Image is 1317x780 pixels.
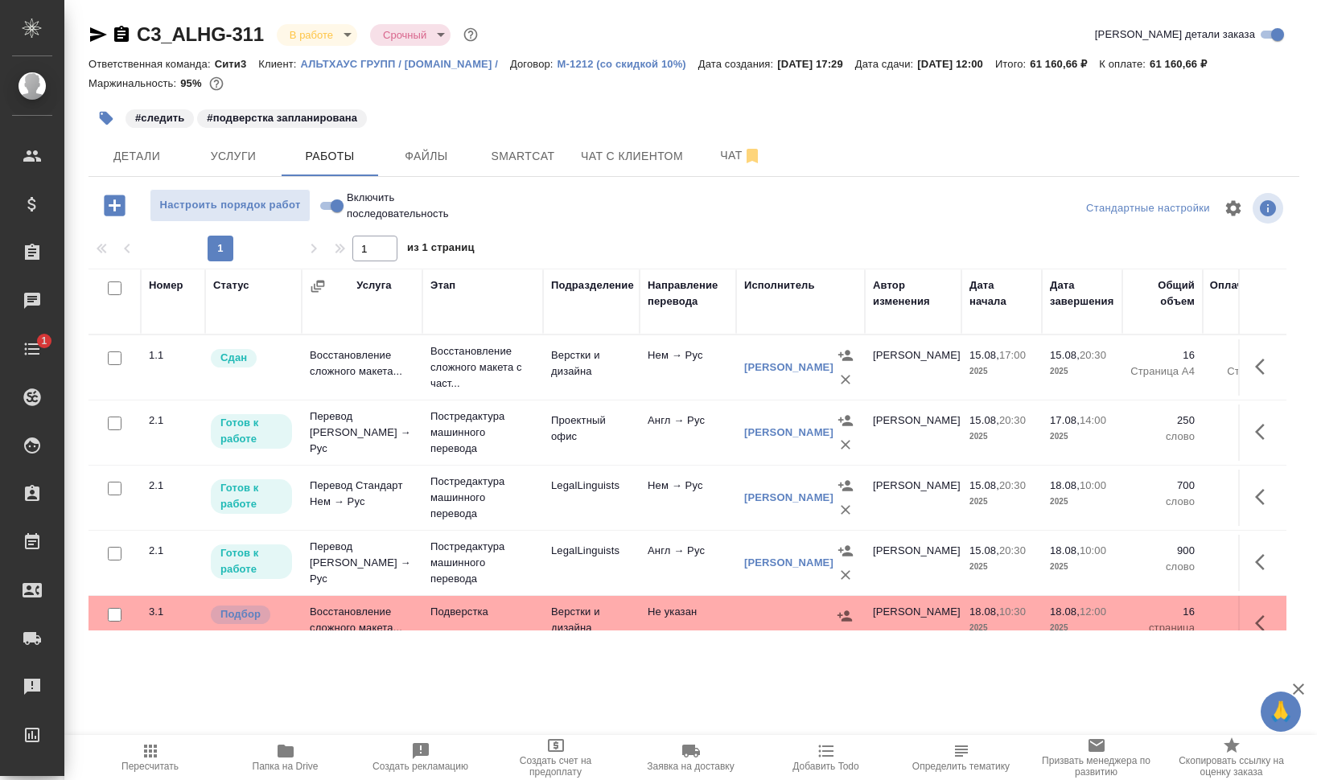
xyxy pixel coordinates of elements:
button: Определить тематику [894,735,1029,780]
p: 2025 [1050,363,1114,380]
p: #следить [135,110,184,126]
span: Настроить таблицу [1214,189,1253,228]
p: 2025 [1050,620,1114,636]
button: Настроить порядок работ [150,189,311,222]
span: из 1 страниц [407,238,475,261]
a: C3_ALHG-311 [137,23,264,45]
p: страница [1130,620,1195,636]
button: Скопировать ссылку на оценку заказа [1164,735,1299,780]
p: 2025 [1050,429,1114,445]
p: Постредактура машинного перевода [430,539,535,587]
button: 2780.00 RUB; [206,73,227,94]
p: Ответственная команда: [88,58,215,70]
p: Готов к работе [220,415,282,447]
p: 15.08, [969,414,999,426]
p: Маржинальность: [88,77,180,89]
a: 1 [4,329,60,369]
span: Создать счет на предоплату [498,755,614,778]
p: 18.08, [1050,606,1080,618]
p: 12:00 [1080,606,1106,618]
p: 61 160,66 ₽ [1150,58,1219,70]
button: Удалить [833,563,858,587]
button: Здесь прячутся важные кнопки [1245,347,1284,386]
span: Включить последовательность [347,190,474,222]
span: Детали [98,146,175,166]
button: Папка на Drive [218,735,353,780]
p: 20:30 [999,544,1026,556]
span: Добавить Todo [792,761,858,772]
p: 10:30 [999,606,1026,618]
a: М-1212 (со скидкой 10%) [558,56,698,70]
p: 900 [1211,543,1291,559]
td: Англ → Рус [640,404,736,461]
p: 15.08, [969,544,999,556]
button: Назначить [833,343,858,367]
p: [DATE] 17:29 [777,58,855,70]
p: 10:00 [1080,479,1106,491]
button: Призвать менеджера по развитию [1029,735,1164,780]
button: Доп статусы указывают на важность/срочность заказа [460,24,481,45]
button: Срочный [378,28,431,42]
div: 1.1 [149,347,197,363]
p: АЛЬТХАУС ГРУПП / [DOMAIN_NAME] / [301,58,510,70]
button: Назначить [833,474,858,498]
div: В работе [277,24,357,46]
p: Дата сдачи: [855,58,917,70]
span: Определить тематику [912,761,1010,772]
p: Итого: [995,58,1030,70]
span: [PERSON_NAME] детали заказа [1095,27,1255,43]
p: Сдан [220,350,247,366]
td: Англ → Рус [640,535,736,591]
span: Призвать менеджера по развитию [1039,755,1154,778]
button: Добавить тэг [88,101,124,136]
p: Подбор [220,606,261,622]
span: 1 [31,333,56,349]
p: слово [1211,494,1291,510]
button: 🙏 [1261,692,1301,732]
div: Можно подбирать исполнителей [209,604,294,626]
button: Добавить работу [93,189,137,222]
span: Посмотреть информацию [1253,193,1286,224]
p: 250 [1211,413,1291,429]
p: Готов к работе [220,480,282,512]
p: слово [1130,494,1195,510]
span: Скопировать ссылку на оценку заказа [1174,755,1290,778]
a: [PERSON_NAME] [744,426,833,438]
p: 15.08, [1050,349,1080,361]
svg: Отписаться [743,146,762,166]
a: [PERSON_NAME] [744,491,833,503]
p: 15.08, [969,479,999,491]
td: Нем → Рус [640,470,736,526]
td: Нем → Рус [640,339,736,396]
div: Этап [430,277,455,294]
button: Удалить [833,367,858,392]
p: 17.08, [1050,414,1080,426]
span: Чат [702,146,780,166]
span: Чат с клиентом [581,146,683,166]
span: Файлы [388,146,465,166]
td: Перевод Стандарт Нем → Рус [302,470,422,526]
button: Удалить [833,433,858,457]
td: LegalLinguists [543,535,640,591]
button: Удалить [833,498,858,522]
td: [PERSON_NAME] [865,535,961,591]
span: 🙏 [1267,695,1294,729]
p: 250 [1130,413,1195,429]
span: Услуги [195,146,272,166]
button: Добавить Todo [759,735,894,780]
p: 18.08, [1050,544,1080,556]
span: Smartcat [484,146,562,166]
p: Дата создания: [698,58,777,70]
p: слово [1130,559,1195,575]
div: 3.1 [149,604,197,620]
td: [PERSON_NAME] [865,470,961,526]
div: 2.1 [149,413,197,429]
td: Верстки и дизайна [543,339,640,396]
span: Работы [291,146,368,166]
div: Оплачиваемый объем [1210,277,1291,310]
td: Проектный офис [543,404,640,461]
td: Перевод [PERSON_NAME] → Рус [302,531,422,595]
p: слово [1211,559,1291,575]
td: Перевод [PERSON_NAME] → Рус [302,400,422,465]
button: Назначить [833,408,858,433]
